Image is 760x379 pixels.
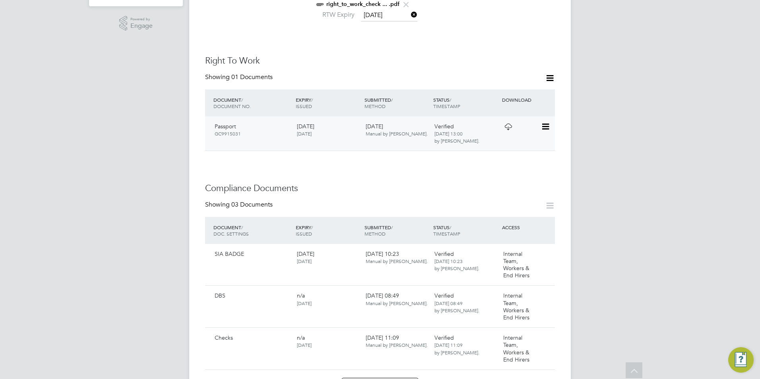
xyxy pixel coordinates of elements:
[296,230,312,237] span: ISSUED
[297,300,312,306] span: [DATE]
[297,292,305,299] span: n/a
[503,334,529,363] span: Internal Team, Workers & End Hirers
[434,300,479,313] span: [DATE] 08:49 by [PERSON_NAME].
[450,224,451,230] span: /
[205,201,274,209] div: Showing
[297,250,314,257] span: [DATE]
[296,103,312,109] span: ISSUED
[211,220,294,241] div: DOCUMENT
[363,93,431,113] div: SUBMITTED
[391,224,393,230] span: /
[211,93,294,113] div: DOCUMENT
[231,201,273,209] span: 03 Documents
[363,120,431,140] div: [DATE]
[366,130,428,137] span: Manual by [PERSON_NAME].
[434,137,479,144] span: by [PERSON_NAME].
[297,342,312,348] span: [DATE]
[215,292,225,299] span: DBS
[434,342,479,355] span: [DATE] 11:09 by [PERSON_NAME].
[503,292,529,321] span: Internal Team, Workers & End Hirers
[311,224,313,230] span: /
[366,300,428,306] span: Manual by [PERSON_NAME].
[364,230,386,237] span: METHOD
[205,183,555,194] h3: Compliance Documents
[241,97,243,103] span: /
[366,292,428,306] span: [DATE] 08:49
[205,73,274,81] div: Showing
[297,334,305,341] span: n/a
[366,342,428,348] span: Manual by [PERSON_NAME].
[364,103,386,109] span: METHOD
[130,16,153,23] span: Powered by
[391,97,393,103] span: /
[241,224,243,230] span: /
[363,220,431,241] div: SUBMITTED
[130,23,153,29] span: Engage
[315,11,355,19] label: RTW Expiry
[119,16,153,31] a: Powered byEngage
[297,130,312,137] span: [DATE]
[215,334,233,341] span: Checks
[366,334,428,348] span: [DATE] 11:09
[213,230,249,237] span: DOC. SETTINGS
[311,97,313,103] span: /
[500,93,555,107] div: DOWNLOAD
[205,55,555,67] h3: Right To Work
[433,230,460,237] span: TIMESTAMP
[326,1,399,8] a: right_to_work_check ... .pdf
[434,130,463,137] span: [DATE] 13:00
[434,258,479,271] span: [DATE] 10:23 by [PERSON_NAME].
[366,250,428,265] span: [DATE] 10:23
[294,120,363,140] div: [DATE]
[431,220,500,241] div: STATUS
[294,93,363,113] div: EXPIRY
[211,120,294,140] div: Passport
[294,220,363,241] div: EXPIRY
[500,220,555,234] div: ACCESS
[434,123,454,130] span: Verified
[366,258,428,264] span: Manual by [PERSON_NAME].
[503,250,529,279] span: Internal Team, Workers & End Hirers
[215,130,241,137] span: GC9915031
[215,250,244,257] span: SIA BADGE
[231,73,273,81] span: 01 Documents
[297,258,312,264] span: [DATE]
[434,334,454,341] span: Verified
[361,10,417,21] input: Select one
[431,93,500,113] div: STATUS
[434,292,454,299] span: Verified
[450,97,451,103] span: /
[213,103,251,109] span: DOCUMENT NO.
[728,347,754,373] button: Engage Resource Center
[433,103,460,109] span: TIMESTAMP
[434,250,454,257] span: Verified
